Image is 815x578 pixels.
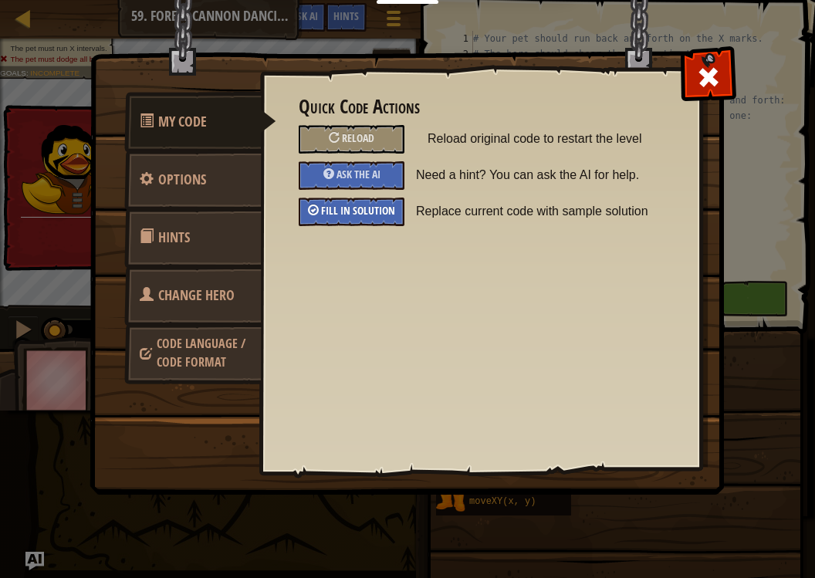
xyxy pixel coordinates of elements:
span: Fill in solution [321,203,395,218]
span: Replace current code with sample solution [416,198,674,225]
a: My Code [124,92,276,152]
span: Reload original code to restart the level [428,125,662,153]
div: Fill in solution [299,198,404,226]
span: Reload [342,130,374,145]
span: Need a hint? You can ask the AI for help. [416,161,674,189]
div: Reload original code to restart the level [299,125,404,154]
a: Options [124,150,262,210]
span: Choose hero, language [158,286,235,305]
span: Hints [158,228,190,247]
div: Ask the AI [299,161,404,190]
h3: Quick Code Actions [299,96,662,117]
span: Choose hero, language [157,335,245,370]
span: Configure settings [158,170,206,189]
span: Quick Code Actions [158,112,207,131]
span: Ask the AI [336,167,380,181]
